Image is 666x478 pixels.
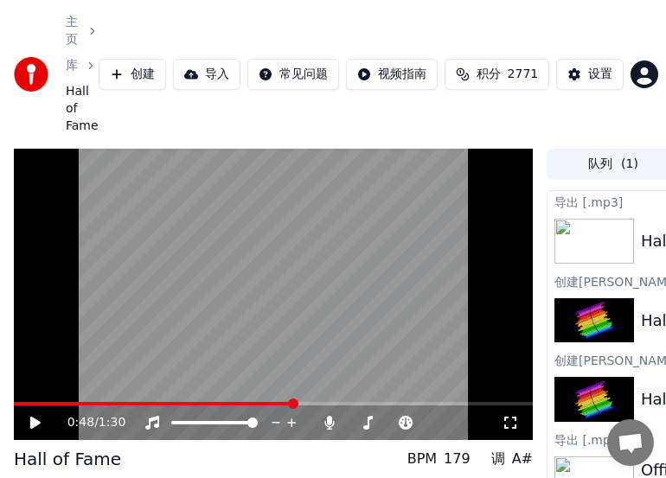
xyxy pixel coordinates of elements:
div: Hall of Fame [14,447,121,471]
span: 2771 [508,66,539,83]
span: ( 1 ) [621,156,638,173]
span: 1:30 [99,414,125,431]
div: / [67,414,109,431]
span: 积分 [477,66,501,83]
button: 创建 [99,59,166,90]
button: 视频指南 [346,59,438,90]
img: youka [14,57,48,92]
div: 设置 [588,66,612,83]
span: Hall of Fame [66,83,99,135]
button: 设置 [556,59,624,90]
span: 0:48 [67,414,94,431]
a: 主页 [66,14,80,48]
button: 导入 [173,59,240,90]
div: 179 [444,449,471,469]
div: 调 [491,449,505,469]
nav: breadcrumb [66,14,99,135]
button: 常见问题 [247,59,339,90]
div: A# [512,449,533,469]
a: 库 [66,57,78,74]
div: BPM [407,449,437,469]
a: 打開聊天 [607,419,654,466]
button: 积分2771 [445,59,550,90]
